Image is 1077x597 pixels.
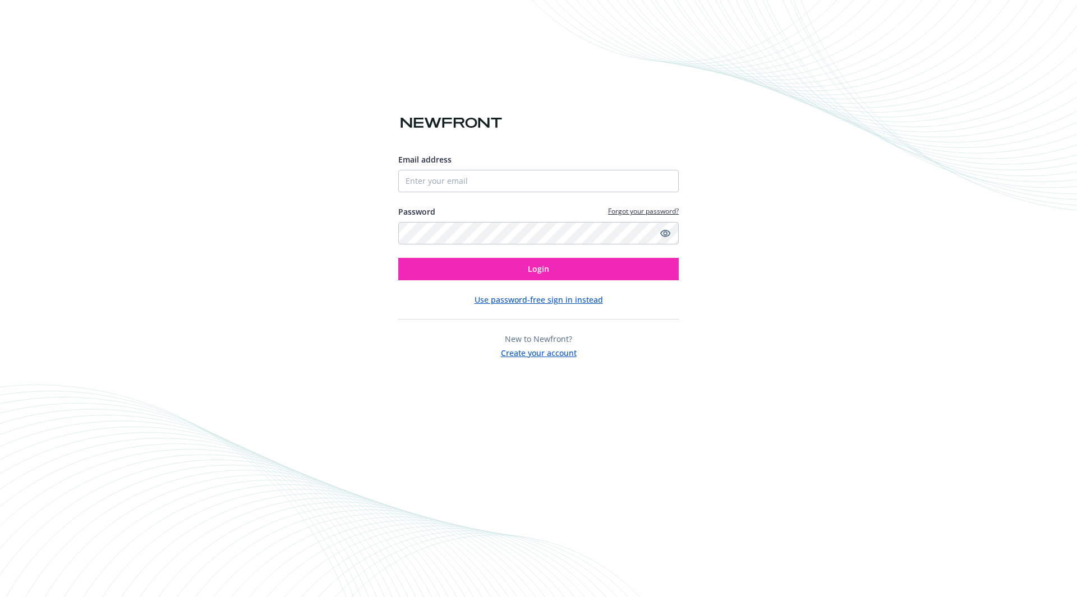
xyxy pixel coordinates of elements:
[398,222,679,244] input: Enter your password
[475,294,603,306] button: Use password-free sign in instead
[528,263,549,274] span: Login
[398,170,679,192] input: Enter your email
[659,226,672,240] a: Show password
[501,345,577,359] button: Create your account
[398,154,452,165] span: Email address
[505,334,572,344] span: New to Newfront?
[398,113,504,133] img: Newfront logo
[608,206,679,216] a: Forgot your password?
[398,206,435,217] label: Password
[398,258,679,280] button: Login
